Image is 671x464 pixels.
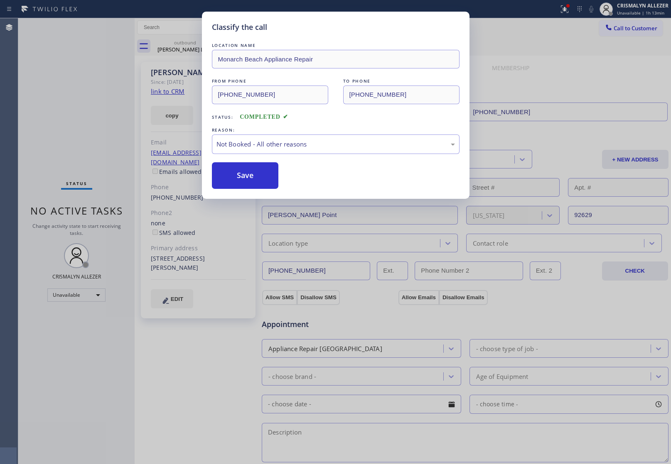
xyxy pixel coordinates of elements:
[216,139,455,149] div: Not Booked - All other reasons
[212,114,233,120] span: Status:
[212,126,460,134] div: REASON:
[343,77,460,85] div: TO PHONE
[212,77,328,85] div: FROM PHONE
[212,41,460,50] div: LOCATION NAME
[212,22,267,33] h5: Classify the call
[212,85,328,104] input: From phone
[343,85,460,104] input: To phone
[212,162,279,189] button: Save
[240,114,288,120] span: COMPLETED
